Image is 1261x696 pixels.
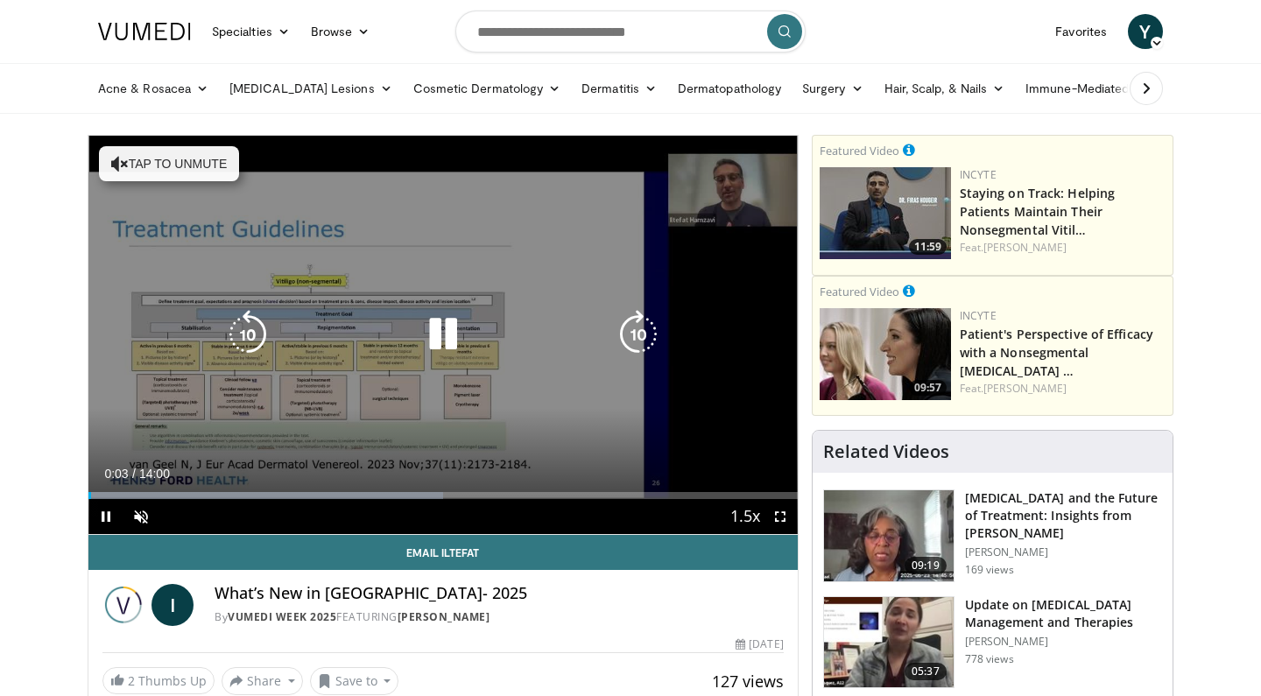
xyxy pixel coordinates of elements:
[909,380,947,396] span: 09:57
[102,584,144,626] img: Vumedi Week 2025
[960,167,997,182] a: Incyte
[965,652,1014,666] p: 778 views
[905,663,947,680] span: 05:37
[965,563,1014,577] p: 169 views
[736,636,783,652] div: [DATE]
[1015,71,1157,106] a: Immune-Mediated
[905,557,947,574] span: 09:19
[728,499,763,534] button: Playback Rate
[965,545,1162,559] p: [PERSON_NAME]
[824,490,954,581] img: 61cd5260-75df-4b1e-a633-c0cfc445a6c5.150x105_q85_crop-smart_upscale.jpg
[128,672,135,689] span: 2
[823,441,949,462] h4: Related Videos
[398,609,490,624] a: [PERSON_NAME]
[824,597,954,688] img: e2ded4d6-ff09-40cc-9b94-034895d1a473.150x105_q85_crop-smart_upscale.jpg
[139,467,170,481] span: 14:00
[960,326,1153,379] a: Patient's Perspective of Efficacy with a Nonsegmental [MEDICAL_DATA] …
[403,71,571,106] a: Cosmetic Dermatology
[88,499,123,534] button: Pause
[571,71,667,106] a: Dermatitis
[965,596,1162,631] h3: Update on [MEDICAL_DATA] Management and Therapies
[820,308,951,400] a: 09:57
[792,71,874,106] a: Surgery
[820,167,951,259] a: 11:59
[310,667,399,695] button: Save to
[228,609,336,624] a: Vumedi Week 2025
[88,492,798,499] div: Progress Bar
[215,584,784,603] h4: What’s New in [GEOGRAPHIC_DATA]- 2025
[151,584,194,626] a: I
[909,239,947,255] span: 11:59
[820,308,951,400] img: 2c48d197-61e9-423b-8908-6c4d7e1deb64.png.150x105_q85_crop-smart_upscale.jpg
[965,489,1162,542] h3: [MEDICAL_DATA] and the Future of Treatment: Insights from [PERSON_NAME]
[960,240,1166,256] div: Feat.
[219,71,403,106] a: [MEDICAL_DATA] Lesions
[874,71,1015,106] a: Hair, Scalp, & Nails
[102,667,215,694] a: 2 Thumbs Up
[960,185,1116,238] a: Staying on Track: Helping Patients Maintain Their Nonsegmental Vitil…
[667,71,792,106] a: Dermatopathology
[88,535,798,570] a: Email Iltefat
[88,71,219,106] a: Acne & Rosacea
[712,671,784,692] span: 127 views
[823,489,1162,582] a: 09:19 [MEDICAL_DATA] and the Future of Treatment: Insights from [PERSON_NAME] [PERSON_NAME] 169 v...
[132,467,136,481] span: /
[201,14,300,49] a: Specialties
[983,240,1067,255] a: [PERSON_NAME]
[1128,14,1163,49] a: Y
[123,499,159,534] button: Unmute
[960,381,1166,397] div: Feat.
[455,11,806,53] input: Search topics, interventions
[300,14,381,49] a: Browse
[763,499,798,534] button: Fullscreen
[820,167,951,259] img: fe0751a3-754b-4fa7-bfe3-852521745b57.png.150x105_q85_crop-smart_upscale.jpg
[98,23,191,40] img: VuMedi Logo
[104,467,128,481] span: 0:03
[823,596,1162,689] a: 05:37 Update on [MEDICAL_DATA] Management and Therapies [PERSON_NAME] 778 views
[99,146,239,181] button: Tap to unmute
[820,284,899,299] small: Featured Video
[222,667,303,695] button: Share
[983,381,1067,396] a: [PERSON_NAME]
[88,136,798,535] video-js: Video Player
[965,635,1162,649] p: [PERSON_NAME]
[1045,14,1117,49] a: Favorites
[960,308,997,323] a: Incyte
[215,609,784,625] div: By FEATURING
[820,143,899,158] small: Featured Video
